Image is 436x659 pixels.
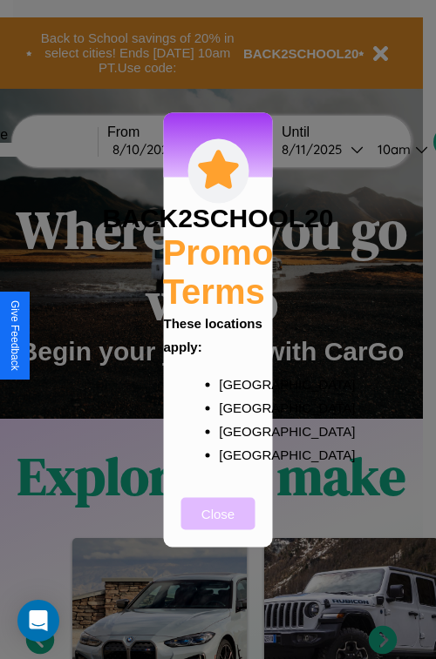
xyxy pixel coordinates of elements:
[164,315,262,353] b: These locations apply:
[219,442,252,466] p: [GEOGRAPHIC_DATA]
[102,203,333,232] h3: BACK2SCHOOL20
[9,300,21,371] div: Give Feedback
[163,232,274,311] h2: Promo Terms
[17,600,59,642] div: Open Intercom Messenger
[181,497,255,529] button: Close
[219,419,252,442] p: [GEOGRAPHIC_DATA]
[219,372,252,395] p: [GEOGRAPHIC_DATA]
[219,395,252,419] p: [GEOGRAPHIC_DATA]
